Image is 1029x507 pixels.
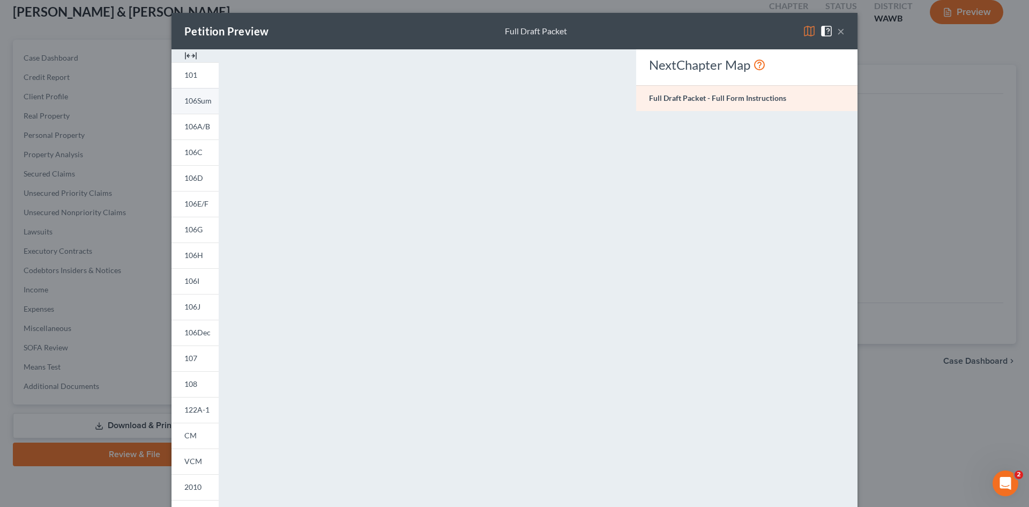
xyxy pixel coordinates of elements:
a: 106C [171,139,219,165]
a: 106Sum [171,88,219,114]
a: 106E/F [171,191,219,217]
a: 106J [171,294,219,320]
img: map-eea8200ae884c6f1103ae1953ef3d486a96c86aabb227e865a55264e3737af1f.svg [803,25,816,38]
span: 106C [184,148,203,157]
span: VCM [184,457,202,466]
iframe: Intercom live chat [993,471,1018,496]
img: expand-e0f6d898513216a626fdd78e52531dac95497ffd26381d4c15ee2fc46db09dca.svg [184,49,197,62]
a: 106H [171,243,219,268]
div: NextChapter Map [649,56,845,74]
span: 106Dec [184,328,211,337]
span: 106Sum [184,96,212,105]
a: 106Dec [171,320,219,346]
a: 106I [171,268,219,294]
span: 106E/F [184,199,208,208]
span: 106I [184,276,199,285]
span: 122A-1 [184,405,210,414]
a: 106D [171,165,219,191]
div: Full Draft Packet [505,25,567,38]
a: CM [171,423,219,449]
a: 122A-1 [171,397,219,423]
a: 2010 [171,474,219,500]
span: 2010 [184,482,202,491]
span: 2 [1015,471,1023,479]
span: 106H [184,251,203,260]
span: 107 [184,354,197,363]
span: 106J [184,302,200,311]
a: 107 [171,346,219,371]
a: 101 [171,62,219,88]
a: 108 [171,371,219,397]
span: 106A/B [184,122,210,131]
a: 106A/B [171,114,219,139]
div: Petition Preview [184,24,269,39]
button: × [837,25,845,38]
span: 106G [184,225,203,234]
span: 106D [184,173,203,182]
strong: Full Draft Packet - Full Form Instructions [649,93,786,102]
span: 101 [184,70,197,79]
img: help-close-5ba153eb36485ed6c1ea00a893f15db1cb9b99d6cae46e1a8edb6c62d00a1a76.svg [820,25,833,38]
a: VCM [171,449,219,474]
a: 106G [171,217,219,243]
span: 108 [184,379,197,388]
span: CM [184,431,197,440]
